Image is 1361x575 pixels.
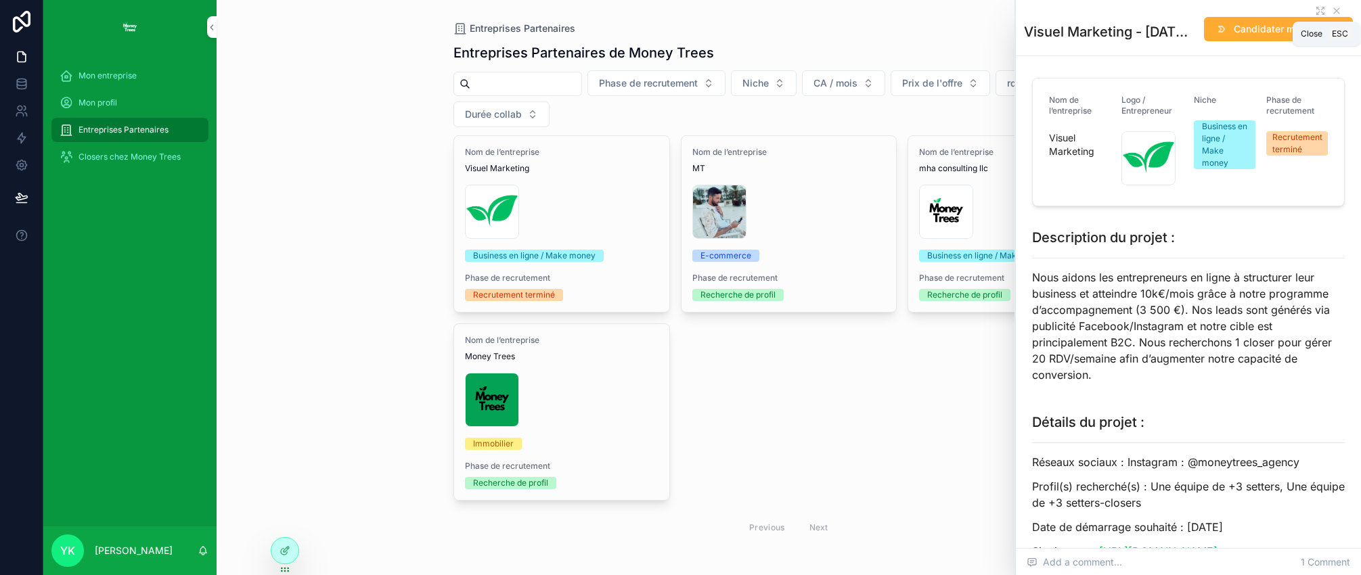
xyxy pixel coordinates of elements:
button: Select Button [731,70,797,96]
button: Select Button [891,70,990,96]
span: Prix de l'offre [902,76,962,90]
span: Esc [1329,28,1351,39]
span: Logo / Entrepreneur [1121,95,1172,116]
div: E-commerce [700,250,751,262]
div: scrollable content [43,54,217,187]
a: Entreprises Partenaires [51,118,208,142]
span: Visuel Marketing [1049,131,1111,158]
a: Nom de l’entrepriseMTE-commercePhase de recrutementRecherche de profil [681,135,897,313]
span: Durée collab [465,108,522,121]
div: Business en ligne / Make money [1202,120,1247,169]
div: Immobilier [473,438,514,450]
div: Business en ligne / Make money [927,250,1050,262]
span: Entreprises Partenaires [79,124,169,135]
a: Closers chez Money Trees [51,145,208,169]
span: Niche [742,76,769,90]
div: Recherche de profil [700,289,776,301]
img: App logo [119,16,141,38]
span: Niche [1194,95,1216,105]
span: YK [60,543,75,559]
a: Entreprises Partenaires [453,22,575,35]
span: Phase de recrutement [919,273,1113,283]
h1: Détails du projet : [1032,413,1345,432]
span: MT [692,163,886,174]
a: Nom de l’entrepriseMoney TreesImmobilierPhase de recrutementRecherche de profil [453,323,670,501]
p: Profil(s) recherché(s) : Une équipe de +3 setters, Une équipe de +3 setters-closers [1032,478,1345,511]
button: Select Button [802,70,885,96]
button: Select Button [996,70,1075,96]
button: Select Button [587,70,726,96]
span: Closers chez Money Trees [79,152,181,162]
a: [URL][DOMAIN_NAME] [1099,545,1218,558]
div: Recherche de profil [927,289,1002,301]
h1: Entreprises Partenaires de Money Trees [453,43,714,62]
a: Mon profil [51,91,208,115]
p: [PERSON_NAME] [95,544,173,557]
p: Réseaux sociaux : Instagram : @moneytrees_agency [1032,454,1345,470]
span: rdv / jour [1007,76,1048,90]
span: Add a comment... [1027,555,1122,569]
span: Mon entreprise [79,70,137,81]
span: Nom de l’entreprise [465,335,659,346]
span: CA / mois [813,76,857,90]
span: Close [1301,28,1322,39]
span: mha consulting llc [919,163,1113,174]
span: Money Trees [465,351,659,362]
p: Date de démarrage souhaité : [DATE] [1032,519,1345,535]
span: Candidater maintenant ! [1234,22,1342,36]
a: Nom de l’entreprisemha consulting llcBusiness en ligne / Make moneyPhase de recrutementRecherche ... [908,135,1124,313]
div: Recrutement terminé [473,289,555,301]
span: Phase de recrutement [692,273,886,283]
p: Site internet : [1032,543,1345,559]
div: Business en ligne / Make money [473,250,596,262]
p: Nous aidons les entrepreneurs en ligne à structurer leur business et atteindre 10k€/mois grâce à ... [1032,269,1345,383]
button: Select Button [453,101,550,127]
a: Mon entreprise [51,64,208,88]
span: Phase de recrutement [465,273,659,283]
span: Nom de l’entreprise [919,147,1113,158]
a: Nom de l’entrepriseVisuel MarketingBusiness en ligne / Make moneyPhase de recrutementRecrutement ... [453,135,670,313]
span: Nom de l’entreprise [1049,95,1092,116]
span: Phase de recrutement [465,461,659,471]
div: Recrutement terminé [1272,131,1322,156]
span: 1 Comment [1301,555,1350,569]
span: Mon profil [79,97,117,108]
span: Phase de recrutement [1266,95,1314,116]
span: Visuel Marketing [465,163,659,174]
div: Recherche de profil [473,477,548,489]
h1: Visuel Marketing - [DATE] [1024,22,1188,41]
span: Nom de l’entreprise [465,147,659,158]
span: Phase de recrutement [599,76,698,90]
span: Nom de l’entreprise [692,147,886,158]
span: Entreprises Partenaires [470,22,575,35]
h1: Description du projet : [1032,228,1345,247]
button: Candidater maintenant ! [1204,17,1353,41]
